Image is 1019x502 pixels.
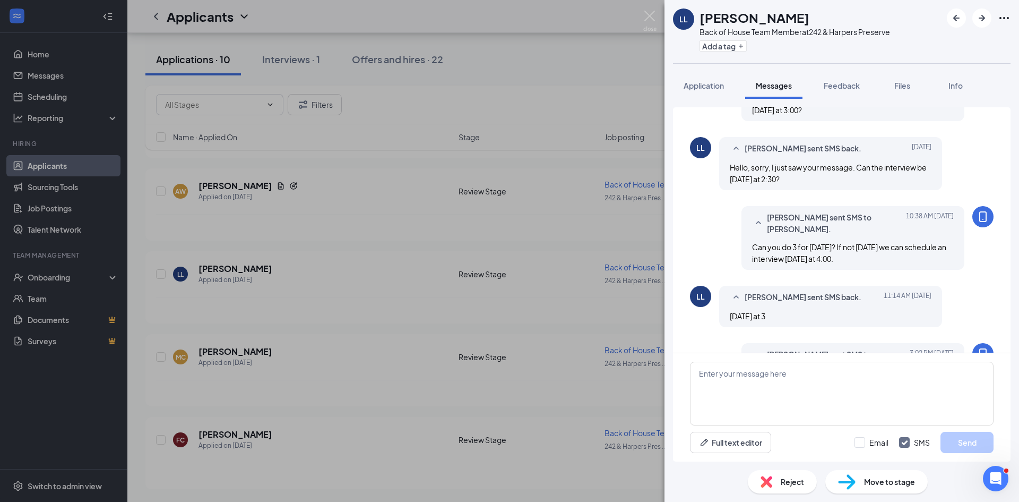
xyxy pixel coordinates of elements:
span: Application [684,81,724,90]
span: [PERSON_NAME] sent SMS back. [745,291,861,304]
svg: MobileSms [977,347,989,360]
svg: Pen [699,437,710,448]
svg: SmallChevronUp [752,217,765,229]
span: [DATE] [912,142,931,155]
button: Send [940,432,994,453]
span: Feedback [824,81,860,90]
span: [DATE] at 3 [730,311,765,321]
svg: ArrowLeftNew [950,12,963,24]
div: LL [696,142,705,153]
button: ArrowLeftNew [947,8,966,28]
span: Files [894,81,910,90]
svg: SmallChevronUp [730,142,742,155]
iframe: Intercom live chat [983,466,1008,491]
span: Can you do 3 for [DATE]? If not [DATE] we can schedule an interview [DATE] at 4:00. [752,242,946,263]
span: Move to stage [864,476,915,488]
div: LL [696,291,705,302]
button: PlusAdd a tag [700,40,747,52]
span: [DATE] 11:14 AM [884,291,931,304]
span: Hello, sorry, I just saw your message. Can the interview be [DATE] at 2:30? [730,163,927,184]
svg: SmallChevronUp [730,291,742,304]
span: Info [948,81,963,90]
svg: Plus [738,43,744,49]
svg: Ellipses [998,12,1011,24]
svg: ArrowRight [975,12,988,24]
span: [DATE] 10:38 AM [906,211,954,235]
svg: MobileSms [977,210,989,223]
h1: [PERSON_NAME] [700,8,809,27]
span: [PERSON_NAME] sent SMS back. [745,142,861,155]
button: ArrowRight [972,8,991,28]
span: [DATE] 3:02 PM [910,348,954,372]
span: [PERSON_NAME] sent SMS to [PERSON_NAME]. [767,348,906,372]
span: Reject [781,476,804,488]
div: LL [679,14,688,24]
div: Back of House Team Member at 242 & Harpers Preserve [700,27,890,37]
span: Messages [756,81,792,90]
span: [PERSON_NAME] sent SMS to [PERSON_NAME]. [767,211,906,235]
button: Full text editorPen [690,432,771,453]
